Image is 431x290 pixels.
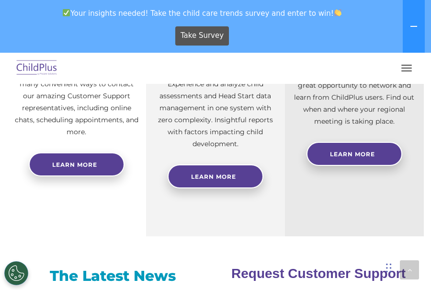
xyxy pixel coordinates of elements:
span: Learn More [330,151,375,158]
p: Not using ChildPlus? These are a great opportunity to network and learn from ChildPlus users. Fin... [292,68,417,128]
img: ✅ [63,9,70,16]
p: Experience and analyze child assessments and Head Start data management in one system with zero c... [153,78,278,150]
img: 👏 [334,9,341,16]
span: Learn more [52,161,97,168]
a: Take Survey [175,26,229,46]
a: Learn more [29,152,125,176]
span: Take Survey [181,27,224,44]
a: Learn More [168,164,263,188]
span: Learn More [191,173,236,180]
iframe: Chat Widget [274,186,431,290]
img: ChildPlus by Procare Solutions [14,57,59,80]
div: Drag [386,254,392,282]
p: Need help with ChildPlus? We offer many convenient ways to contact our amazing Customer Support r... [14,66,139,138]
a: Learn More [306,142,402,166]
span: Your insights needed! Take the child care trends survey and enter to win! [4,4,401,23]
button: Cookies Settings [4,261,28,285]
h3: The Latest News [25,267,200,286]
